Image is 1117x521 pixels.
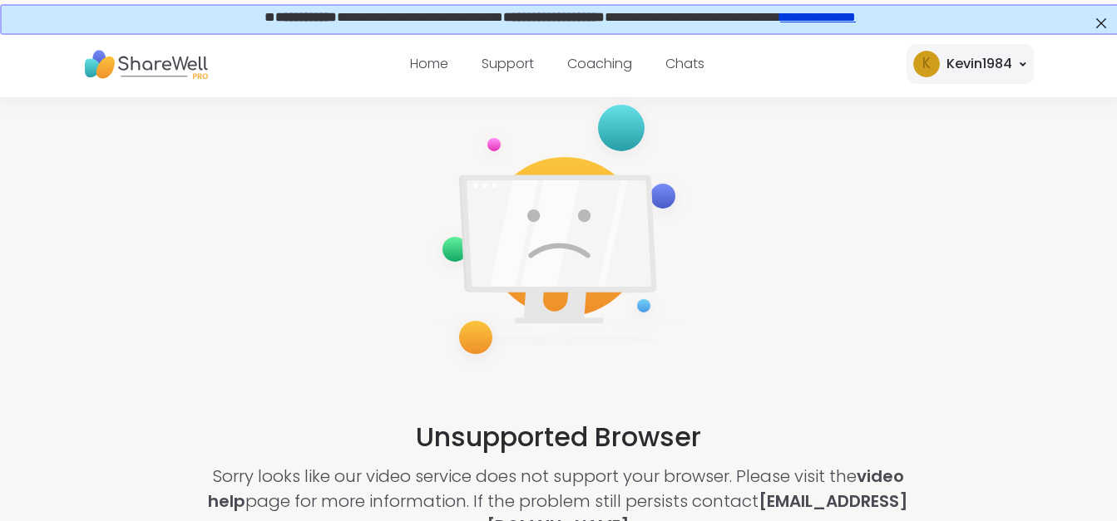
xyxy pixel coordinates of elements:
[946,54,1012,74] div: Kevin1984
[482,54,534,73] a: Support
[922,53,931,75] span: K
[567,54,632,73] a: Coaching
[416,417,701,457] h2: Unsupported Browser
[665,54,704,73] a: Chats
[83,42,208,87] img: ShareWell Nav Logo
[429,94,689,371] img: not-supported
[410,54,448,73] a: Home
